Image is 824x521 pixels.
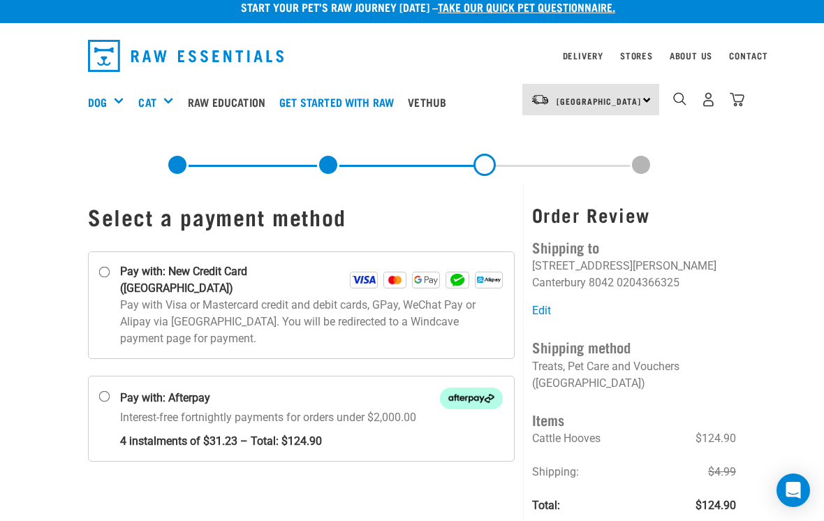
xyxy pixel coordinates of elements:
nav: dropdown navigation [77,34,747,78]
a: Raw Education [184,74,276,130]
a: Get started with Raw [276,74,404,130]
img: Mastercard [383,272,407,288]
span: Shipping: [532,465,579,478]
strong: Pay with: New Credit Card ([GEOGRAPHIC_DATA]) [120,263,350,297]
a: take our quick pet questionnaire. [438,3,615,10]
strong: Pay with: Afterpay [120,390,210,406]
img: Visa [350,272,378,288]
input: Pay with: Afterpay Afterpay Interest-free fortnightly payments for orders under $2,000.00 4 insta... [99,391,110,402]
img: Afterpay [440,388,503,409]
li: [STREET_ADDRESS][PERSON_NAME] [532,259,716,272]
h3: Order Review [532,204,736,226]
input: Pay with: New Credit Card ([GEOGRAPHIC_DATA]) Visa Mastercard GPay WeChat Alipay Pay with Visa or... [99,267,110,278]
div: Open Intercom Messenger [777,474,810,507]
span: Cattle Hooves [532,432,601,445]
a: About Us [670,53,712,58]
span: $124.90 [696,497,736,514]
h4: Items [532,409,736,430]
img: Raw Essentials Logo [88,40,284,72]
h4: Shipping to [532,236,736,258]
h4: Shipping method [532,336,736,358]
p: Treats, Pet Care and Vouchers ([GEOGRAPHIC_DATA]) [532,358,736,392]
s: $4.99 [708,465,736,478]
li: 0204366325 [617,276,679,289]
a: Vethub [404,74,457,130]
strong: 4 instalments of $31.23 – Total: $124.90 [120,426,503,450]
p: Pay with Visa or Mastercard credit and debit cards, GPay, WeChat Pay or Alipay via [GEOGRAPHIC_DA... [120,297,503,347]
img: home-icon-1@2x.png [673,92,686,105]
p: Interest-free fortnightly payments for orders under $2,000.00 [120,409,503,450]
img: van-moving.png [531,94,550,106]
h1: Select a payment method [88,204,515,229]
li: Canterbury 8042 [532,276,614,289]
a: Cat [138,94,156,110]
img: home-icon@2x.png [730,92,744,107]
a: Stores [620,53,653,58]
a: Edit [532,304,551,317]
img: WeChat [446,272,469,288]
span: [GEOGRAPHIC_DATA] [557,98,641,103]
a: Dog [88,94,107,110]
img: user.png [701,92,716,107]
img: Alipay [475,272,503,288]
span: $124.90 [696,430,736,447]
a: Contact [729,53,768,58]
a: Delivery [563,53,603,58]
img: GPay [412,272,440,288]
strong: Total: [532,499,560,512]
